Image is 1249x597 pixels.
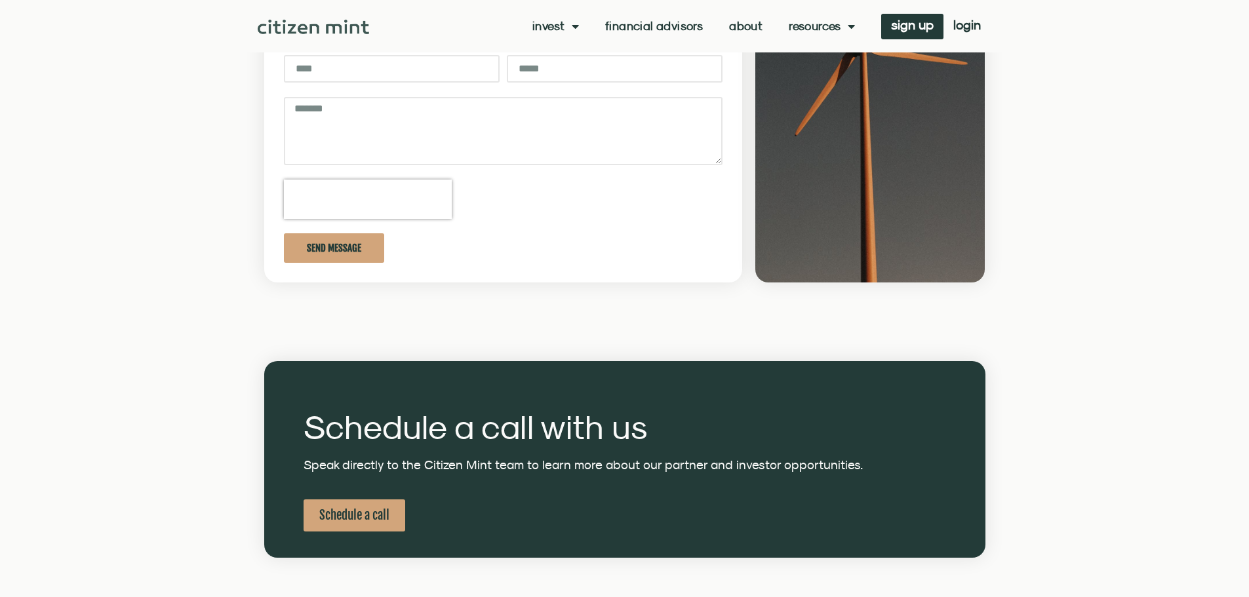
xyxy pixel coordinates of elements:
form: New Form [284,55,723,277]
nav: Menu [532,20,855,33]
a: Resources [789,20,855,33]
a: Schedule a call [304,499,405,531]
iframe: reCAPTCHA [284,180,452,219]
a: Invest [532,20,579,33]
span: sign up [891,20,934,29]
span: Send Message [307,243,361,253]
a: sign up [881,14,943,39]
a: Financial Advisors [605,20,703,33]
a: login [943,14,991,39]
h4: Schedule a call with us [304,410,946,444]
a: Speak directly to the Citizen Mint team to learn more about our partner and investor opportunities. [304,457,863,472]
button: Send Message [284,233,384,263]
img: Citizen Mint [258,20,370,34]
a: About [729,20,763,33]
span: login [953,20,981,29]
span: Schedule a call [319,507,389,524]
